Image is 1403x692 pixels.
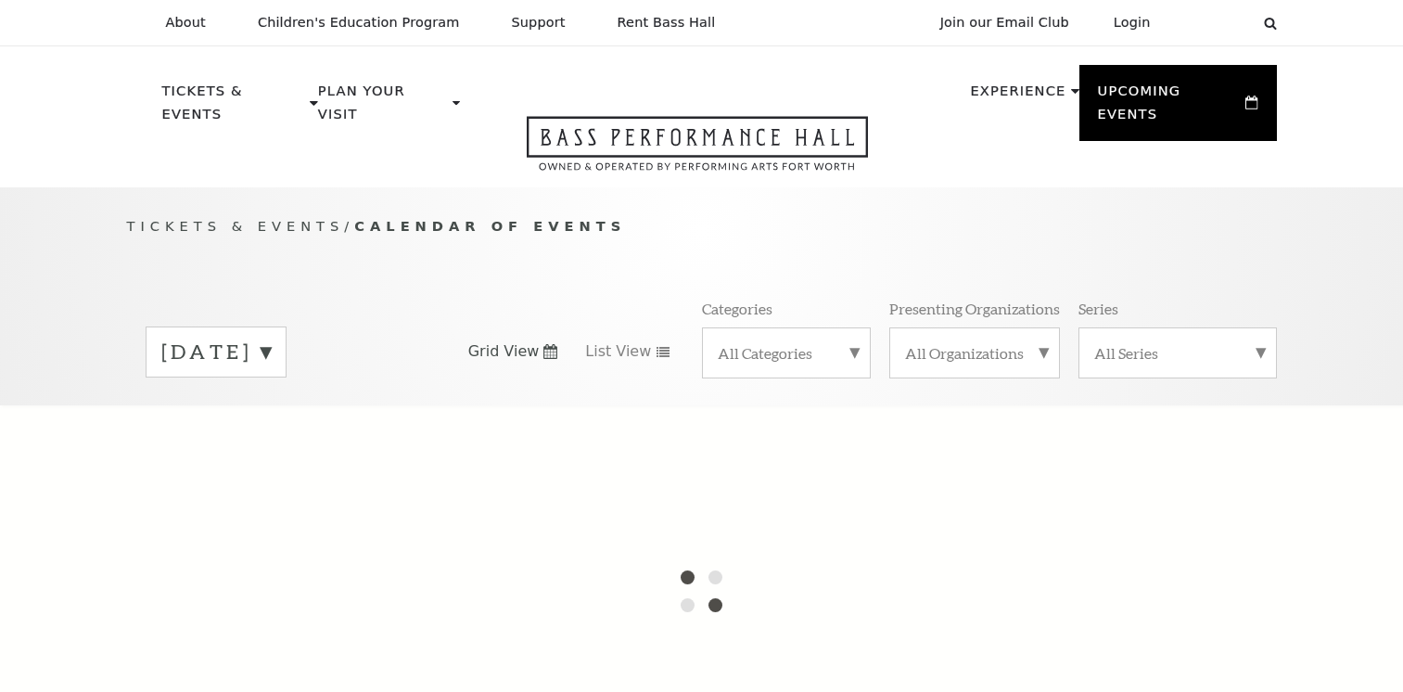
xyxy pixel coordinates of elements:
[354,218,626,234] span: Calendar of Events
[318,80,448,136] p: Plan Your Visit
[258,15,460,31] p: Children's Education Program
[512,15,566,31] p: Support
[127,218,345,234] span: Tickets & Events
[1180,14,1246,32] select: Select:
[468,341,540,362] span: Grid View
[127,215,1277,238] p: /
[1098,80,1242,136] p: Upcoming Events
[162,80,306,136] p: Tickets & Events
[1078,299,1118,318] p: Series
[889,299,1060,318] p: Presenting Organizations
[970,80,1065,113] p: Experience
[702,299,772,318] p: Categories
[718,343,855,363] label: All Categories
[905,343,1044,363] label: All Organizations
[585,341,651,362] span: List View
[1094,343,1261,363] label: All Series
[166,15,206,31] p: About
[161,338,271,366] label: [DATE]
[618,15,716,31] p: Rent Bass Hall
